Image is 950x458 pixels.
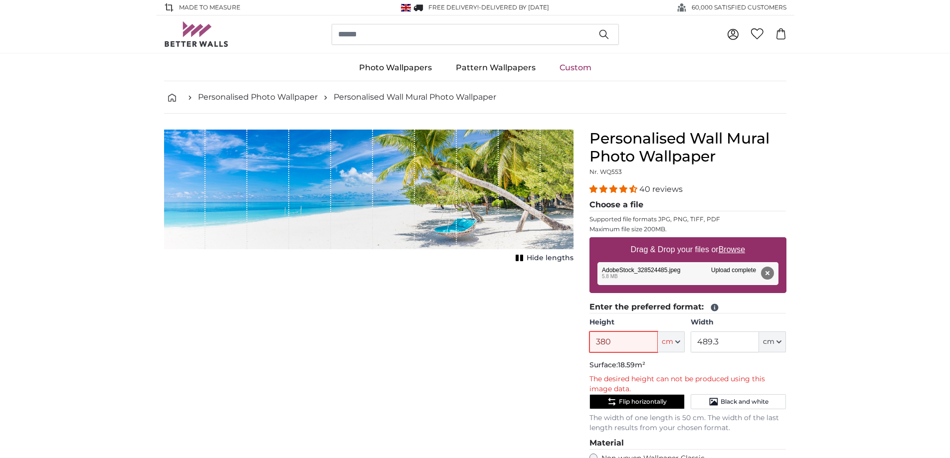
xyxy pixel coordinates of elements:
span: 40 reviews [639,184,683,194]
label: Drag & Drop your files or [626,240,749,260]
span: FREE delivery! [428,3,479,11]
button: cm [759,331,786,352]
nav: breadcrumbs [164,81,786,114]
legend: Enter the preferred format: [589,301,786,313]
button: cm [658,331,685,352]
span: cm [662,337,673,347]
label: Height [589,317,685,327]
span: 4.38 stars [589,184,639,194]
p: The width of one length is 50 cm. The width of the last length results from your chosen format. [589,413,786,433]
button: Flip horizontally [589,394,685,409]
a: Photo Wallpapers [347,55,444,81]
p: Supported file formats JPG, PNG, TIFF, PDF [589,215,786,223]
span: Flip horizontally [619,398,667,406]
span: Hide lengths [527,253,573,263]
h1: Personalised Wall Mural Photo Wallpaper [589,130,786,165]
span: Delivered by [DATE] [481,3,549,11]
label: Width [691,317,786,327]
span: - [479,3,549,11]
button: Hide lengths [513,251,573,265]
legend: Material [589,437,786,450]
span: Nr. WQ553 [589,168,622,175]
a: Personalised Wall Mural Photo Wallpaper [334,91,496,103]
span: 18.59m² [618,360,645,369]
img: United Kingdom [401,4,411,11]
p: Surface: [589,360,786,370]
img: Betterwalls [164,21,229,47]
a: Personalised Photo Wallpaper [198,91,318,103]
div: 1 of 1 [164,130,573,265]
span: Black and white [721,398,768,406]
p: The desired height can not be produced using this image data. [589,374,786,394]
span: Made to Measure [179,3,240,12]
button: Black and white [691,394,786,409]
span: 60,000 SATISFIED CUSTOMERS [692,3,786,12]
legend: Choose a file [589,199,786,211]
u: Browse [719,245,745,254]
p: Maximum file size 200MB. [589,225,786,233]
span: cm [763,337,774,347]
a: Pattern Wallpapers [444,55,548,81]
a: Custom [548,55,603,81]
